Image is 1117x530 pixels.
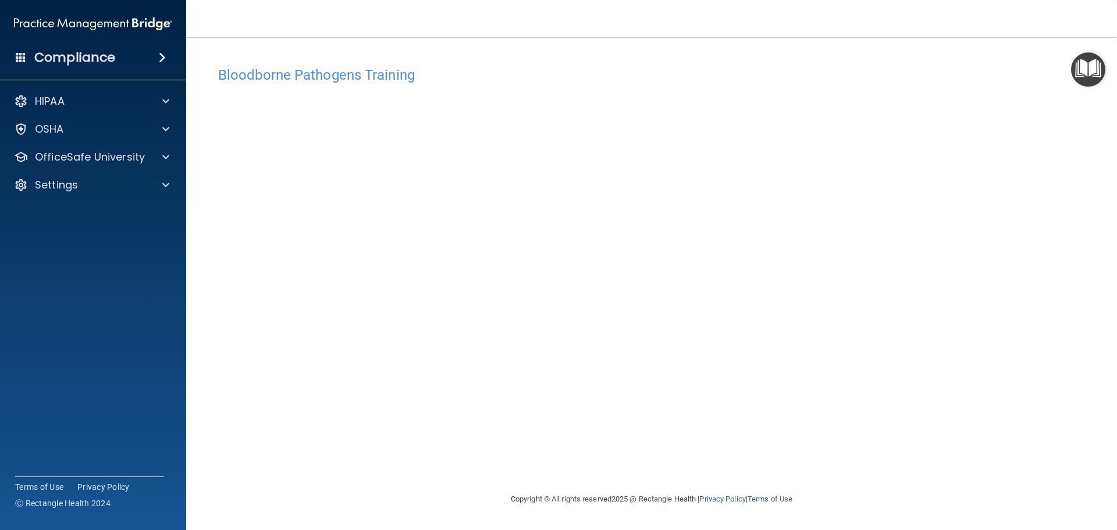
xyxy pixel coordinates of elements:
span: Ⓒ Rectangle Health 2024 [15,497,111,509]
a: Terms of Use [15,481,63,493]
h4: Compliance [34,49,115,66]
a: OfficeSafe University [14,150,169,164]
div: Copyright © All rights reserved 2025 @ Rectangle Health | | [439,481,864,518]
img: PMB logo [14,12,172,35]
iframe: bbp [218,89,1085,447]
p: OSHA [35,122,64,136]
p: Settings [35,178,78,192]
a: Privacy Policy [77,481,130,493]
a: Privacy Policy [699,495,745,503]
h4: Bloodborne Pathogens Training [218,67,1085,83]
p: HIPAA [35,94,65,108]
p: OfficeSafe University [35,150,145,164]
a: Terms of Use [748,495,792,503]
a: HIPAA [14,94,169,108]
a: OSHA [14,122,169,136]
a: Settings [14,178,169,192]
button: Open Resource Center [1071,52,1105,87]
